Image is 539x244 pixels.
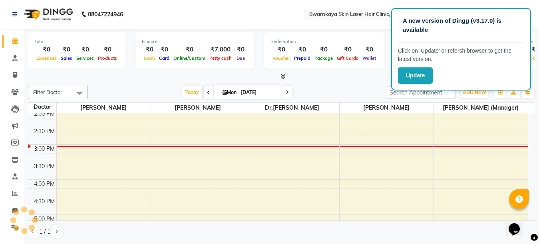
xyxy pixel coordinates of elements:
span: ADD NEW [463,89,486,95]
div: ₹0 [96,45,119,54]
span: Filter Doctor [33,89,62,95]
iframe: chat widget [505,212,531,236]
span: Voucher [270,55,292,61]
span: Wallet [360,55,378,61]
div: ₹0 [157,45,171,54]
div: ₹0 [335,45,360,54]
span: Prepaid [292,55,312,61]
div: ₹0 [59,45,74,54]
input: Search Appointment [386,86,456,98]
span: Sales [59,55,74,61]
button: ADD NEW [461,87,488,98]
div: 3:30 PM [32,162,56,171]
span: Services [74,55,96,61]
div: ₹0 [34,45,59,54]
div: ₹0 [312,45,335,54]
div: 4:30 PM [32,197,56,206]
img: logo [20,3,75,26]
span: Cash [142,55,157,61]
span: [PERSON_NAME] [57,103,151,113]
div: ₹0 [292,45,312,54]
span: [PERSON_NAME] (Manager) [434,103,528,113]
div: 2:30 PM [32,127,56,136]
span: Package [312,55,335,61]
div: ₹0 [234,45,248,54]
span: Petty cash [207,55,234,61]
div: ₹0 [360,45,378,54]
span: Expenses [34,55,59,61]
div: Finance [142,38,248,45]
div: ₹0 [270,45,292,54]
div: 5:00 PM [32,215,56,223]
span: Mon [221,89,239,95]
span: Gift Cards [335,55,360,61]
p: A new version of Dingg (v3.17.0) is available [403,16,519,34]
div: Redemption [270,38,378,45]
span: Dr.[PERSON_NAME] [245,103,339,113]
span: [PERSON_NAME] [151,103,245,113]
div: Doctor [28,103,56,111]
span: Products [96,55,119,61]
div: 3:00 PM [32,145,56,153]
div: ₹7,000 [207,45,234,54]
div: ₹0 [142,45,157,54]
div: 2:00 PM [32,110,56,118]
p: Click on ‘Update’ or refersh browser to get the latest version. [398,47,524,63]
span: 1 / 1 [39,228,50,236]
span: Card [157,55,171,61]
div: ₹0 [74,45,96,54]
input: 2025-09-01 [239,87,278,98]
span: Due [235,55,247,61]
div: Total [34,38,119,45]
div: 4:00 PM [32,180,56,188]
span: [PERSON_NAME] [340,103,434,113]
span: Online/Custom [171,55,207,61]
span: Today [182,86,202,98]
b: 08047224946 [88,3,123,26]
div: ₹0 [171,45,207,54]
button: Update [398,67,433,84]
